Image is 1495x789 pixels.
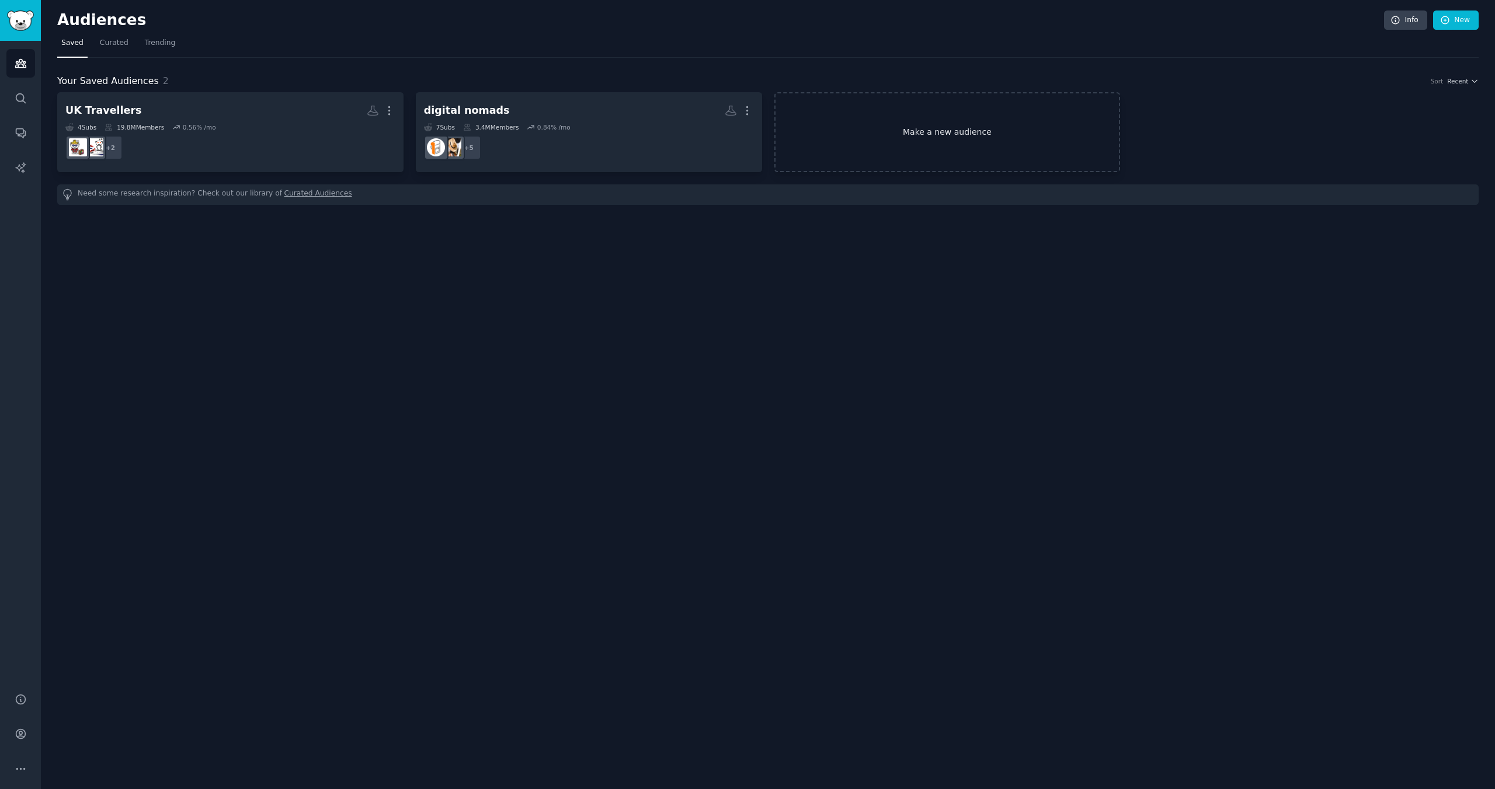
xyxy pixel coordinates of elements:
a: Curated Audiences [284,188,352,201]
div: + 5 [457,135,481,160]
span: Recent [1447,77,1468,85]
div: Need some research inspiration? Check out our library of [57,184,1479,205]
h2: Audiences [57,11,1384,30]
span: Curated [100,38,128,48]
div: 0.84 % /mo [537,123,571,131]
span: Your Saved Audiences [57,74,159,89]
img: digitalnomadlife [443,138,461,156]
a: UK Travellers4Subs19.8MMembers0.56% /mo+2Flightstravel [57,92,404,172]
img: GummySearch logo [7,11,34,31]
div: + 2 [98,135,123,160]
a: digital nomads7Subs3.4MMembers0.84% /mo+5digitalnomadlifeonebag [416,92,762,172]
div: 3.4M Members [463,123,519,131]
div: UK Travellers [65,103,142,118]
div: 4 Sub s [65,123,96,131]
img: onebag [427,138,445,156]
span: Trending [145,38,175,48]
img: Flights [85,138,103,156]
a: New [1433,11,1479,30]
div: digital nomads [424,103,510,118]
div: 7 Sub s [424,123,455,131]
a: Make a new audience [774,92,1121,172]
a: Info [1384,11,1427,30]
a: Saved [57,34,88,58]
a: Trending [141,34,179,58]
div: 0.56 % /mo [183,123,216,131]
a: Curated [96,34,133,58]
button: Recent [1447,77,1479,85]
div: 19.8M Members [105,123,164,131]
div: Sort [1431,77,1444,85]
span: 2 [163,75,169,86]
span: Saved [61,38,84,48]
img: travel [69,138,87,156]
